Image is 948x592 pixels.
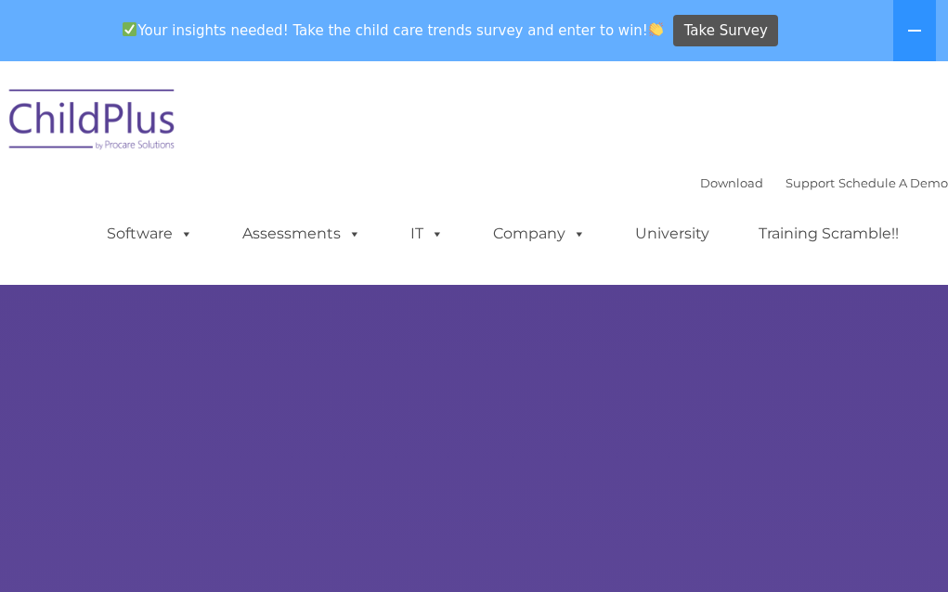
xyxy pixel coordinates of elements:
a: IT [392,215,462,252]
img: ✅ [123,22,136,36]
a: Assessments [224,215,380,252]
font: | [700,175,948,190]
a: Company [474,215,604,252]
span: Take Survey [684,15,768,47]
img: 👏 [649,22,663,36]
a: Take Survey [673,15,778,47]
a: Training Scramble!! [740,215,917,252]
span: Your insights needed! Take the child care trends survey and enter to win! [115,12,671,48]
a: Download [700,175,763,190]
a: Support [786,175,835,190]
a: Software [88,215,212,252]
a: Schedule A Demo [838,175,948,190]
a: University [617,215,728,252]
